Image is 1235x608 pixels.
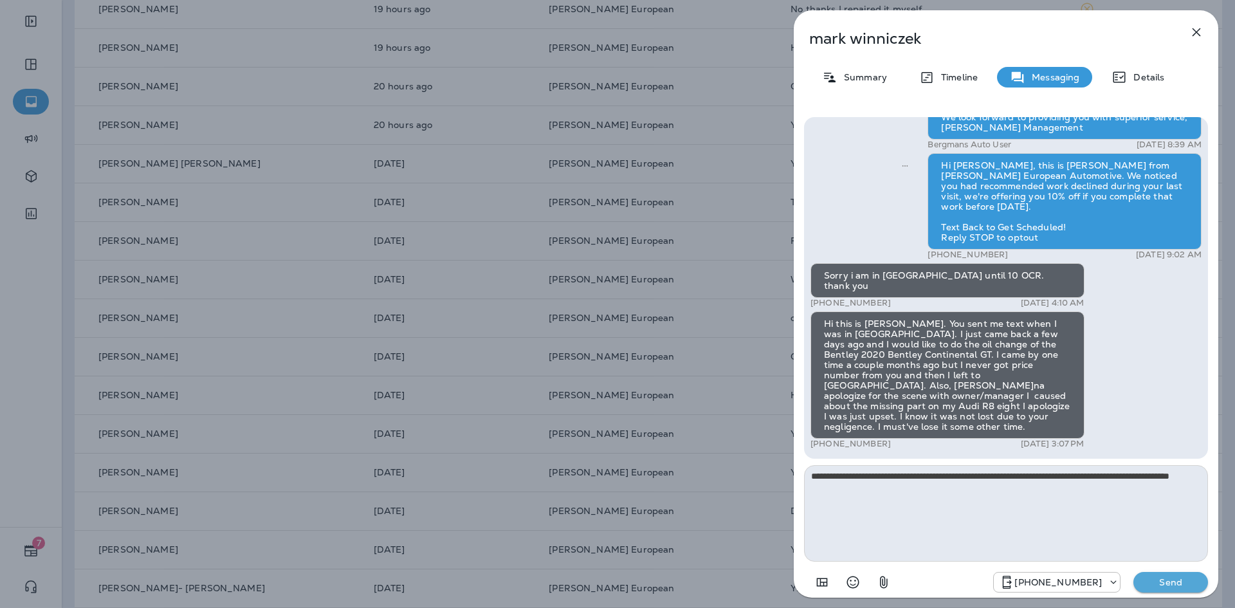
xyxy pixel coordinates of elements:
[1144,576,1198,588] p: Send
[935,72,978,82] p: Timeline
[840,569,866,595] button: Select an emoji
[809,30,1160,48] p: mark winniczek
[1127,72,1164,82] p: Details
[1136,250,1202,260] p: [DATE] 9:02 AM
[1014,577,1102,587] p: [PHONE_NUMBER]
[810,263,1084,298] div: Sorry i am in [GEOGRAPHIC_DATA] until 10 OCR. thank you
[837,72,887,82] p: Summary
[1021,298,1084,308] p: [DATE] 4:10 AM
[1133,572,1208,593] button: Send
[1025,72,1079,82] p: Messaging
[1021,439,1084,449] p: [DATE] 3:07 PM
[810,439,891,449] p: [PHONE_NUMBER]
[810,311,1084,439] div: Hi this is [PERSON_NAME]. You sent me text when I was in [GEOGRAPHIC_DATA]. I just came back a fe...
[928,140,1011,150] p: Bergmans Auto User
[810,298,891,308] p: [PHONE_NUMBER]
[1137,140,1202,150] p: [DATE] 8:39 AM
[928,153,1202,250] div: Hi [PERSON_NAME], this is [PERSON_NAME] from [PERSON_NAME] European Automotive. We noticed you ha...
[809,569,835,595] button: Add in a premade template
[928,250,1008,260] p: [PHONE_NUMBER]
[902,159,908,170] span: Sent
[994,575,1120,590] div: +1 (813) 428-9920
